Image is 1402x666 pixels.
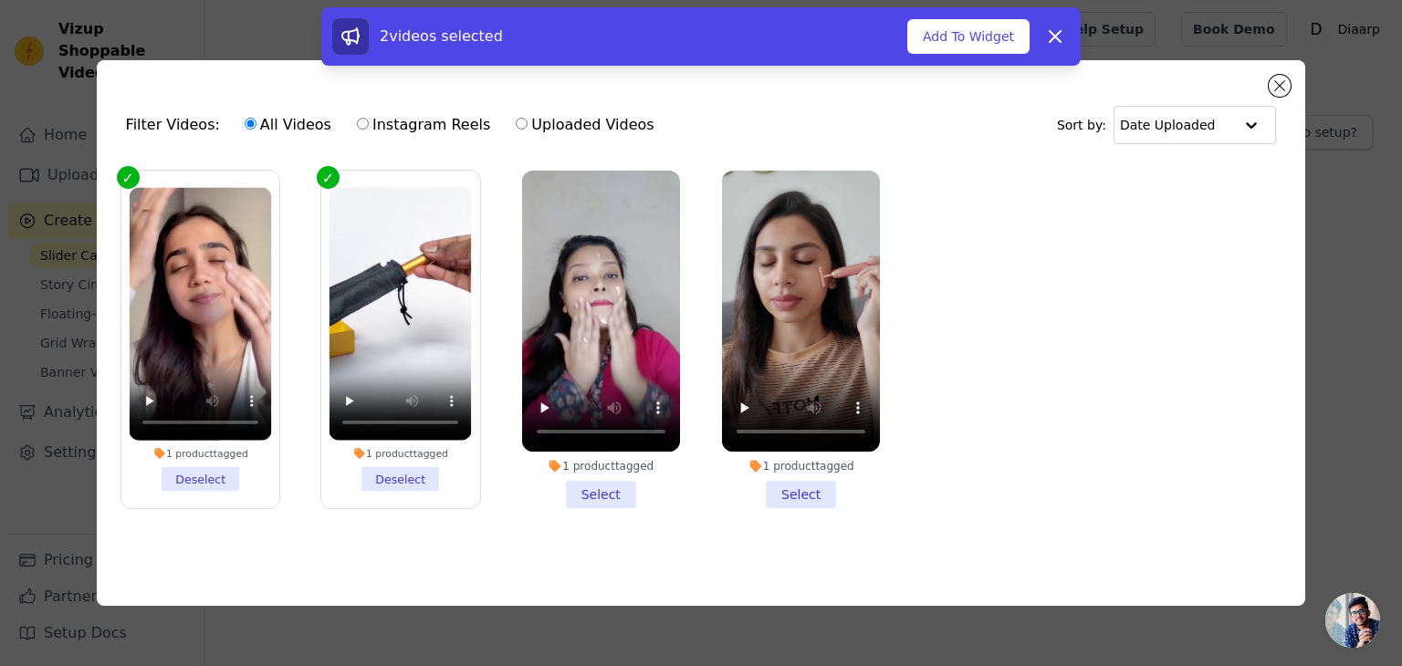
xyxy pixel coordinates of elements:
label: Uploaded Videos [515,113,654,137]
div: 1 product tagged [522,459,680,473]
div: Open chat [1325,593,1380,648]
button: Add To Widget [907,19,1030,54]
label: Instagram Reels [356,113,491,137]
div: 1 product tagged [129,447,271,460]
div: 1 product tagged [722,459,880,473]
div: 1 product tagged [330,447,472,460]
div: Filter Videos: [126,104,664,146]
button: Close modal [1269,75,1291,97]
span: 2 videos selected [380,27,503,45]
div: Sort by: [1057,106,1277,144]
label: All Videos [244,113,332,137]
